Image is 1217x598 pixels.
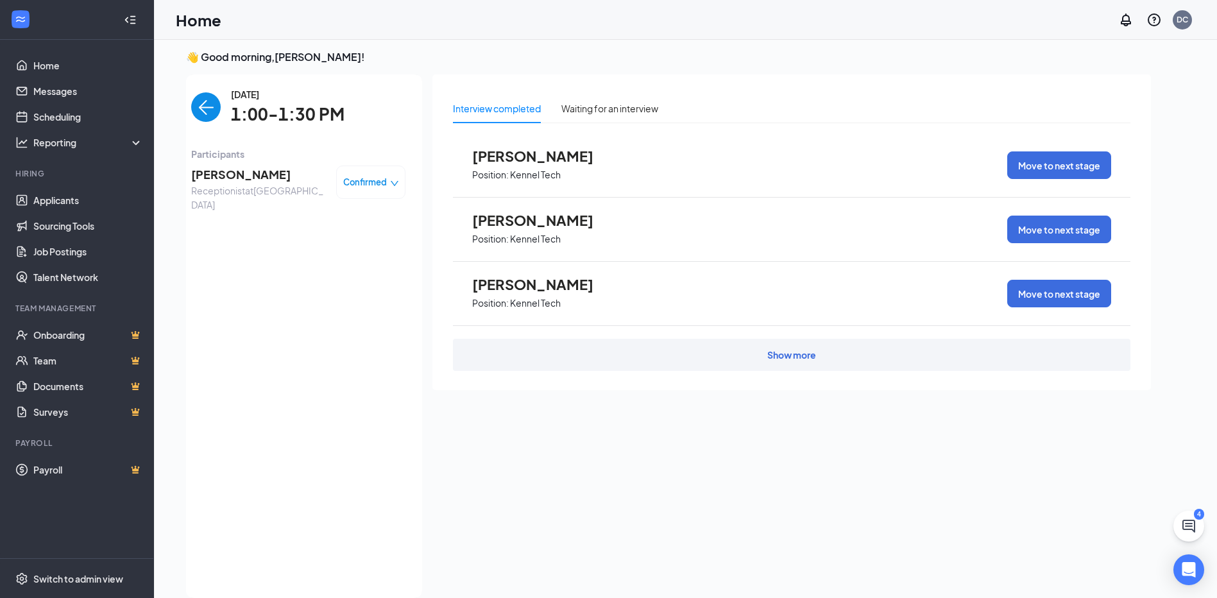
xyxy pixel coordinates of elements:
[472,169,509,181] p: Position:
[453,101,541,115] div: Interview completed
[472,297,509,309] p: Position:
[33,213,143,239] a: Sourcing Tools
[15,136,28,149] svg: Analysis
[343,176,387,189] span: Confirmed
[176,9,221,31] h1: Home
[14,13,27,26] svg: WorkstreamLogo
[510,169,561,181] p: Kennel Tech
[33,264,143,290] a: Talent Network
[1007,151,1111,179] button: Move to next stage
[390,179,399,188] span: down
[33,239,143,264] a: Job Postings
[767,348,816,361] div: Show more
[33,104,143,130] a: Scheduling
[33,53,143,78] a: Home
[186,50,1151,64] h3: 👋 Good morning, [PERSON_NAME] !
[1118,12,1134,28] svg: Notifications
[231,101,345,128] span: 1:00-1:30 PM
[472,212,613,228] span: [PERSON_NAME]
[510,297,561,309] p: Kennel Tech
[33,136,144,149] div: Reporting
[1146,12,1162,28] svg: QuestionInfo
[1181,518,1196,534] svg: ChatActive
[33,572,123,585] div: Switch to admin view
[33,348,143,373] a: TeamCrown
[33,457,143,483] a: PayrollCrown
[33,399,143,425] a: SurveysCrown
[15,438,140,448] div: Payroll
[33,373,143,399] a: DocumentsCrown
[561,101,658,115] div: Waiting for an interview
[124,13,137,26] svg: Collapse
[472,148,613,164] span: [PERSON_NAME]
[191,184,326,212] span: Receptionist at [GEOGRAPHIC_DATA]
[1194,509,1204,520] div: 4
[33,187,143,213] a: Applicants
[33,78,143,104] a: Messages
[33,322,143,348] a: OnboardingCrown
[231,87,345,101] span: [DATE]
[472,276,613,293] span: [PERSON_NAME]
[15,572,28,585] svg: Settings
[1173,554,1204,585] div: Open Intercom Messenger
[15,303,140,314] div: Team Management
[191,147,405,161] span: Participants
[1173,511,1204,542] button: ChatActive
[510,233,561,245] p: Kennel Tech
[191,166,326,184] span: [PERSON_NAME]
[1007,216,1111,243] button: Move to next stage
[191,92,221,122] button: back-button
[1007,280,1111,307] button: Move to next stage
[1177,14,1188,25] div: DC
[15,168,140,179] div: Hiring
[472,233,509,245] p: Position:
